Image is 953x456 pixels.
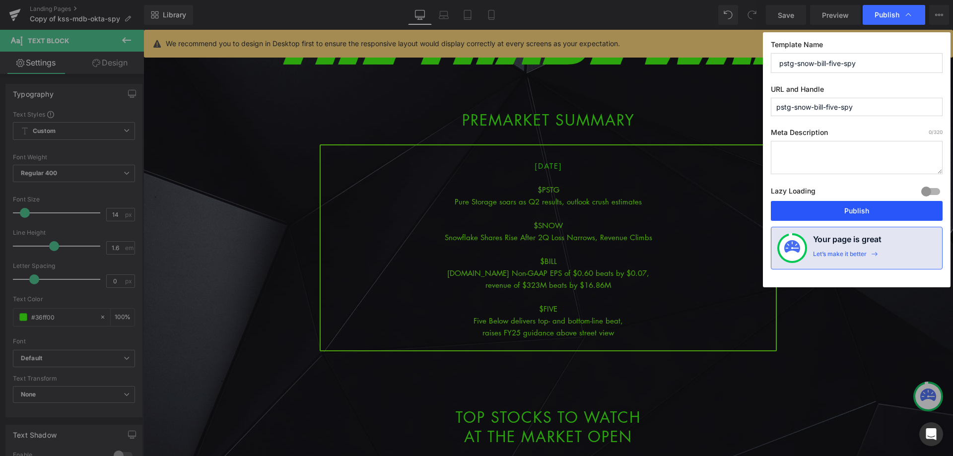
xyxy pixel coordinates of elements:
span: [DATE] [391,131,419,141]
div: $FIVE [177,273,632,285]
div: raises FY25 guidance above street view [177,297,632,309]
button: Publish [771,201,943,221]
div: $BILL [177,225,632,237]
div: [DOMAIN_NAME] Non-GAAP EPS of $0.60 beats by $0.07, [177,237,632,249]
h1: PREMARKET SUMMARY [115,84,695,96]
div: Five Below delivers top- and bottom-line beat, [177,285,632,297]
div: Pure Storage soars as Q2 results, outlook crush estimates [177,166,632,178]
div: Open Intercom Messenger [919,422,943,446]
label: Meta Description [771,128,943,141]
label: URL and Handle [771,85,943,98]
img: onboarding-status.svg [784,240,800,256]
div: $SNOW [177,190,632,201]
span: /320 [929,129,943,135]
h4: Your page is great [813,233,882,250]
div: $PSTG [177,154,632,166]
span: Publish [875,10,899,19]
span: 0 [929,129,932,135]
div: revenue of $323M beats by $16.86M [177,249,632,261]
label: Template Name [771,40,943,53]
label: Lazy Loading [771,185,816,201]
div: Snowflake Shares Rise After 2Q Loss Narrows, Revenue Climbs [177,201,632,213]
div: Let’s make it better [813,250,867,263]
